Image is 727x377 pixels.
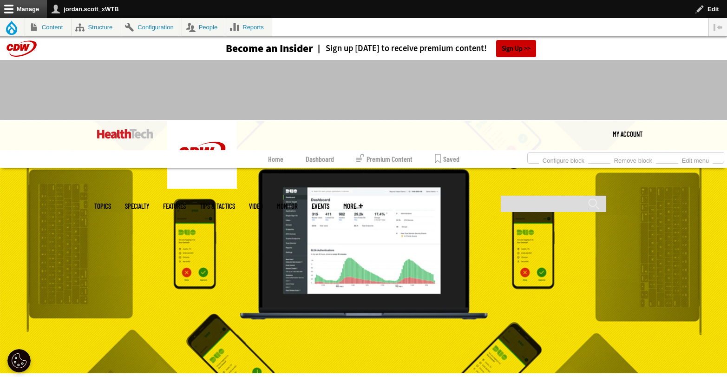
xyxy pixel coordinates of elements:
[268,150,283,168] a: Home
[356,150,413,168] a: Premium Content
[226,43,313,54] h3: Become an Insider
[306,150,334,168] a: Dashboard
[613,120,642,148] div: User menu
[182,18,226,36] a: People
[200,203,235,210] a: Tips & Tactics
[121,18,182,36] a: Configuration
[97,129,153,139] img: Home
[191,43,313,54] a: Become an Insider
[435,150,459,168] a: Saved
[226,18,272,36] a: Reports
[167,181,237,191] a: CDW
[94,203,111,210] span: Topics
[195,69,533,111] iframe: advertisement
[613,120,642,148] a: My Account
[313,44,487,53] a: Sign up [DATE] to receive premium content!
[7,349,31,372] button: Open Preferences
[25,18,71,36] a: Content
[709,18,727,36] button: Vertical orientation
[163,203,186,210] a: Features
[72,18,121,36] a: Structure
[496,40,536,57] a: Sign Up
[277,203,298,210] a: MonITor
[678,154,713,165] a: Edit menu
[125,203,149,210] span: Specialty
[343,203,363,210] span: More
[167,120,237,189] img: Home
[249,203,263,210] a: Video
[7,349,31,372] div: Cookie Settings
[312,203,329,210] a: Events
[610,154,656,165] a: Remove block
[539,154,588,165] a: Configure block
